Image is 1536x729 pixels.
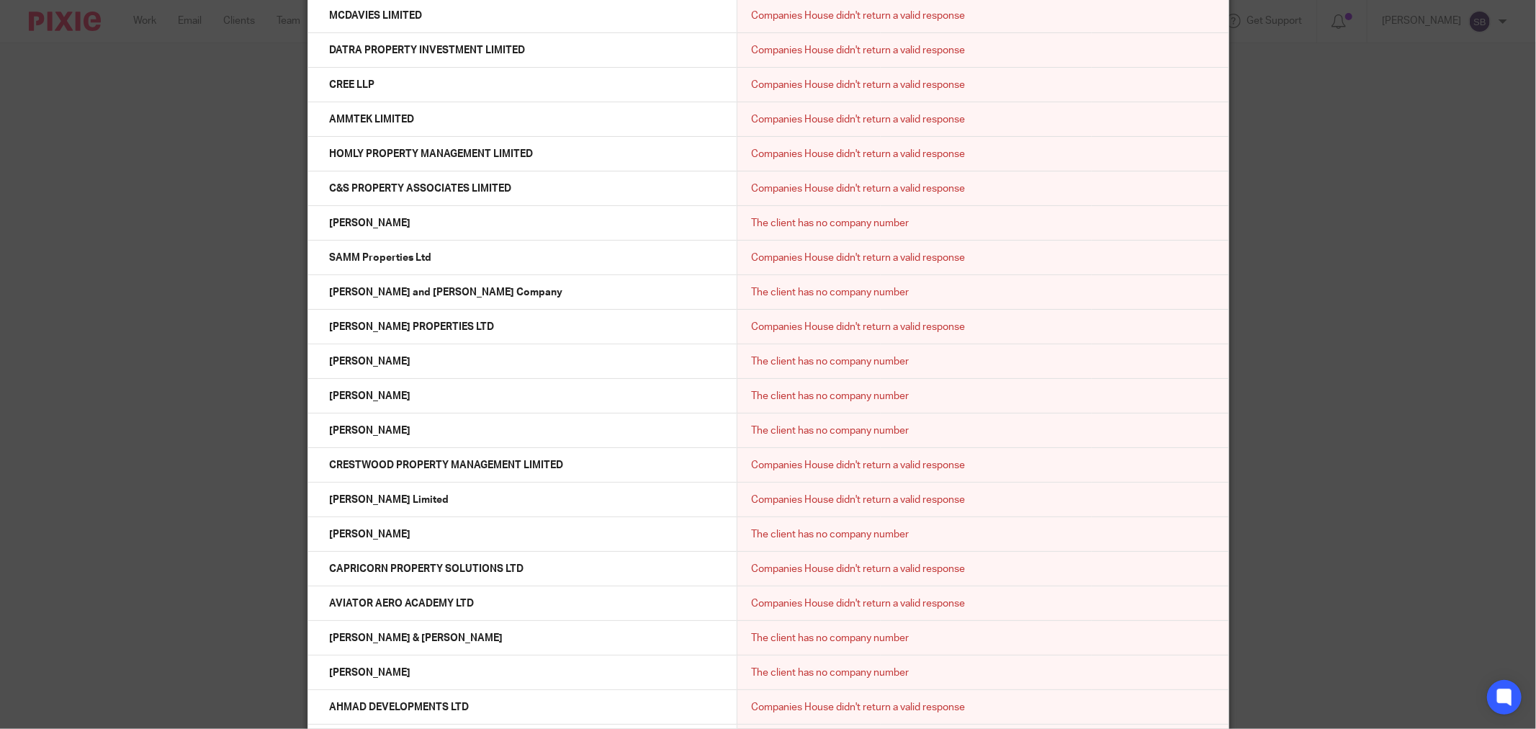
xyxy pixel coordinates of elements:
td: SAMM Properties Ltd [308,241,737,275]
td: AHMAD DEVELOPMENTS LTD [308,690,737,725]
td: [PERSON_NAME] Limited [308,483,737,517]
td: [PERSON_NAME] and [PERSON_NAME] Company [308,275,737,310]
td: [PERSON_NAME] PROPERTIES LTD [308,310,737,344]
td: [PERSON_NAME] [308,206,737,241]
td: C&S PROPERTY ASSOCIATES LIMITED [308,171,737,206]
td: [PERSON_NAME] [308,656,737,690]
td: DATRA PROPERTY INVESTMENT LIMITED [308,33,737,68]
td: CREE LLP [308,68,737,102]
td: [PERSON_NAME] [308,413,737,448]
td: [PERSON_NAME] [308,517,737,552]
td: AMMTEK LIMITED [308,102,737,137]
td: HOMLY PROPERTY MANAGEMENT LIMITED [308,137,737,171]
td: [PERSON_NAME] [308,344,737,379]
td: CRESTWOOD PROPERTY MANAGEMENT LIMITED [308,448,737,483]
td: [PERSON_NAME] & [PERSON_NAME] [308,621,737,656]
td: [PERSON_NAME] [308,379,737,413]
td: AVIATOR AERO ACADEMY LTD [308,586,737,621]
td: CAPRICORN PROPERTY SOLUTIONS LTD [308,552,737,586]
